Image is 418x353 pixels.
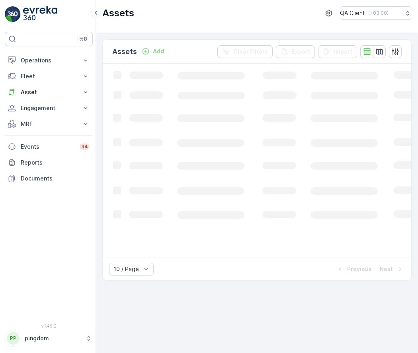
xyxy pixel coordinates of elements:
[217,45,273,58] button: Clear Filters
[276,45,315,58] button: Export
[81,144,88,150] p: 34
[380,265,393,273] p: Next
[379,264,405,274] button: Next
[21,159,90,167] p: Reports
[102,7,134,19] p: Assets
[153,47,164,55] p: Add
[5,52,93,68] button: Operations
[334,48,352,56] p: Import
[21,72,77,80] p: Fleet
[23,6,57,22] img: logo_light-DOdMpM7g.png
[21,56,77,64] p: Operations
[292,48,310,56] p: Export
[318,45,357,58] button: Import
[21,104,77,112] p: Engagement
[21,175,90,182] p: Documents
[5,6,21,22] img: logo
[368,10,389,16] p: ( +03:00 )
[139,47,167,56] button: Add
[5,171,93,186] a: Documents
[5,330,93,347] button: PPpingdom
[7,332,20,345] div: PP
[21,143,75,151] p: Events
[5,116,93,132] button: MRF
[5,155,93,171] a: Reports
[79,36,87,42] p: ⌘B
[112,46,137,57] p: Assets
[347,265,372,273] p: Previous
[5,139,93,155] a: Events34
[5,68,93,84] button: Fleet
[335,264,373,274] button: Previous
[5,324,93,328] span: v 1.49.2
[5,100,93,116] button: Engagement
[340,9,365,17] p: QA Client
[21,88,77,96] p: Asset
[233,48,268,56] p: Clear Filters
[340,6,412,20] button: QA Client(+03:00)
[25,334,82,342] p: pingdom
[21,120,77,128] p: MRF
[5,84,93,100] button: Asset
